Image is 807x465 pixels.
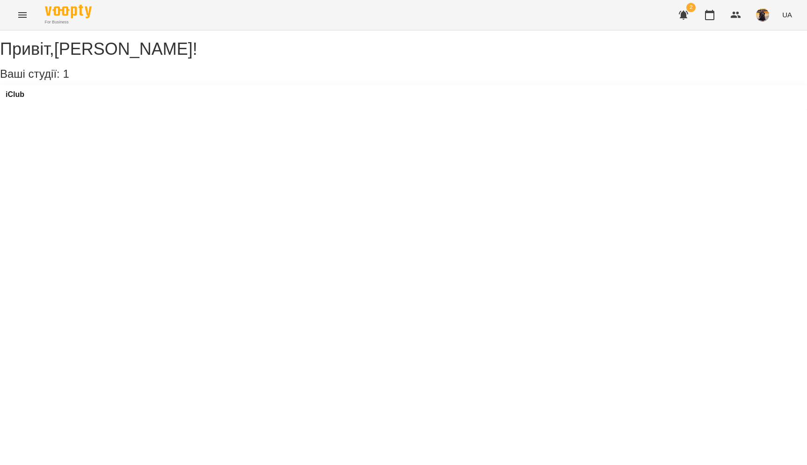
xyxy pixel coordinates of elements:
[45,5,92,18] img: Voopty Logo
[778,6,796,23] button: UA
[782,10,792,20] span: UA
[686,3,696,12] span: 2
[11,4,34,26] button: Menu
[63,67,69,80] span: 1
[756,8,769,22] img: d9e4fe055f4d09e87b22b86a2758fb91.jpg
[45,19,92,25] span: For Business
[6,90,24,99] a: iClub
